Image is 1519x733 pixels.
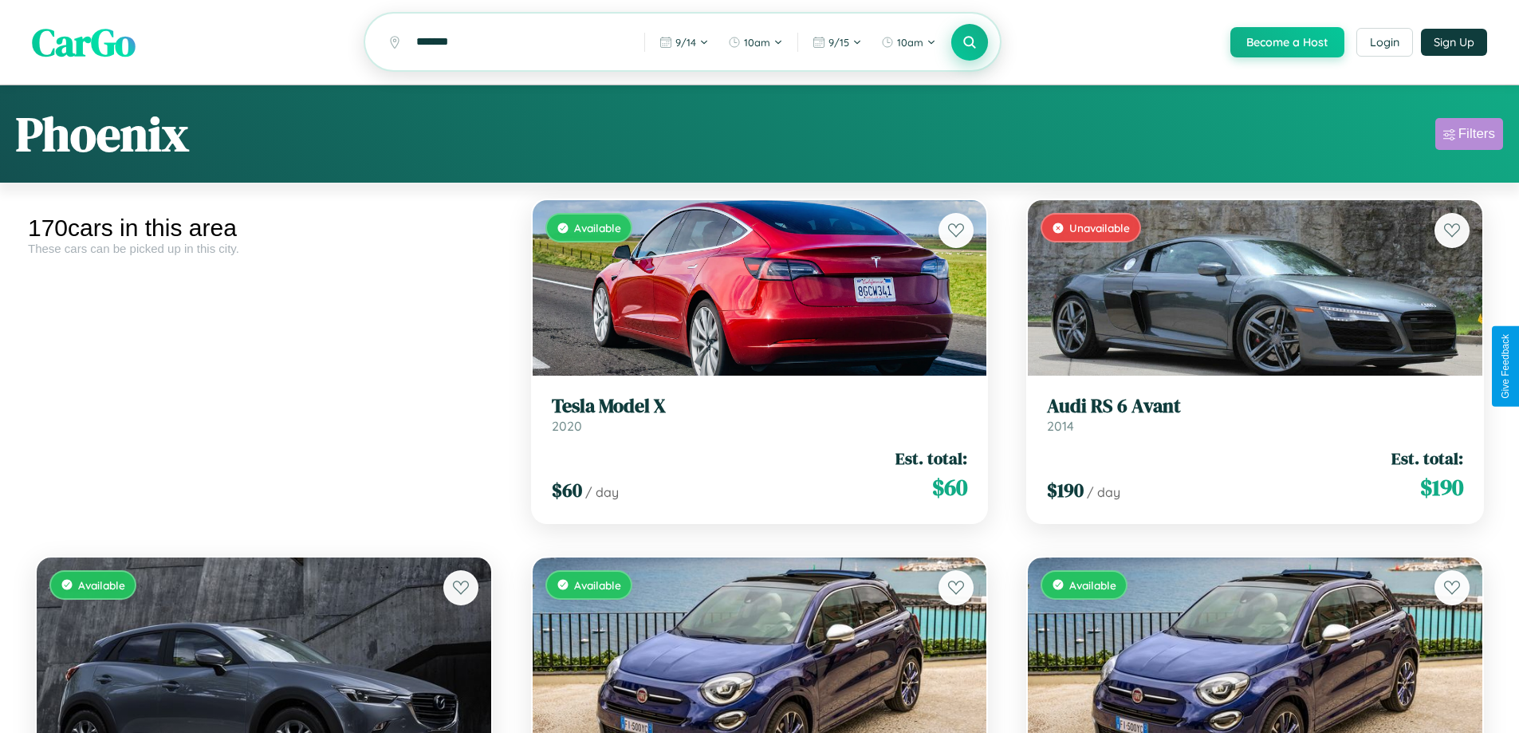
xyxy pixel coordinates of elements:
button: Filters [1435,118,1503,150]
span: Available [78,578,125,592]
button: 9/14 [651,30,717,55]
a: Audi RS 6 Avant2014 [1047,395,1463,434]
span: Available [1069,578,1116,592]
span: Est. total: [1391,447,1463,470]
a: Tesla Model X2020 [552,395,968,434]
span: $ 190 [1047,477,1084,503]
button: 10am [873,30,944,55]
button: 10am [720,30,791,55]
div: Give Feedback [1500,334,1511,399]
div: These cars can be picked up in this city. [28,242,500,255]
span: CarGo [32,16,136,69]
h3: Audi RS 6 Avant [1047,395,1463,418]
span: / day [1087,484,1120,500]
span: 9 / 15 [828,36,849,49]
span: 2014 [1047,418,1074,434]
h1: Phoenix [16,101,189,167]
span: 10am [897,36,923,49]
button: Sign Up [1421,29,1487,56]
span: $ 190 [1420,471,1463,503]
button: Become a Host [1230,27,1344,57]
span: Est. total: [895,447,967,470]
span: $ 60 [552,477,582,503]
button: 9/15 [805,30,870,55]
span: Available [574,578,621,592]
span: 9 / 14 [675,36,696,49]
button: Login [1356,28,1413,57]
span: / day [585,484,619,500]
span: 10am [744,36,770,49]
div: 170 cars in this area [28,215,500,242]
div: Filters [1458,126,1495,142]
span: $ 60 [932,471,967,503]
span: Available [574,221,621,234]
h3: Tesla Model X [552,395,968,418]
span: Unavailable [1069,221,1130,234]
span: 2020 [552,418,582,434]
